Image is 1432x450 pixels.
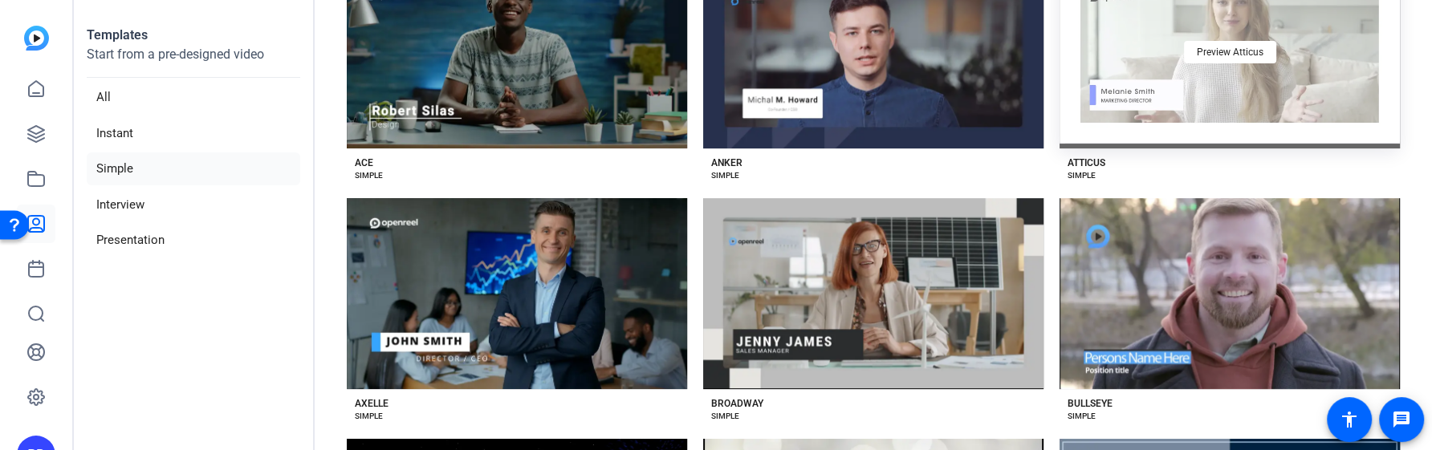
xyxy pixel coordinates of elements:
div: SIMPLE [711,169,739,182]
mat-icon: accessibility [1340,410,1359,429]
img: blue-gradient.svg [24,26,49,51]
div: SIMPLE [1068,410,1096,423]
div: BULLSEYE [1068,397,1113,410]
strong: Templates [87,27,148,43]
div: AXELLE [355,397,389,410]
li: All [87,81,300,114]
div: ANKER [711,156,742,169]
li: Simple [87,152,300,185]
button: Template image [1060,198,1400,390]
li: Interview [87,189,300,221]
mat-icon: message [1392,410,1411,429]
li: Instant [87,117,300,150]
div: SIMPLE [355,169,383,182]
div: SIMPLE [711,410,739,423]
span: Preview Atticus [1197,47,1263,57]
button: Template image [703,198,1043,390]
div: ACE [355,156,373,169]
button: Template image [347,198,687,390]
div: SIMPLE [355,410,383,423]
p: Start from a pre-designed video [87,45,300,78]
div: BROADWAY [711,397,763,410]
div: ATTICUS [1068,156,1105,169]
div: SIMPLE [1068,169,1096,182]
li: Presentation [87,224,300,257]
